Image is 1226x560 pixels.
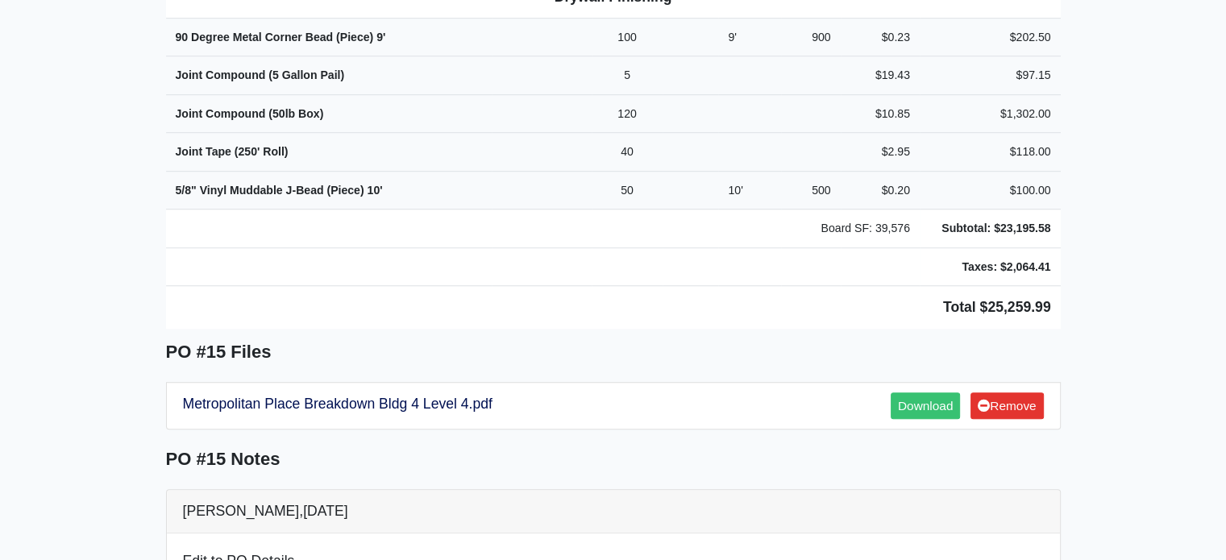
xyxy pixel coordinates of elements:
[920,247,1061,286] td: Taxes: $2,064.41
[841,56,920,95] td: $19.43
[176,31,386,44] strong: 90 Degree Metal Corner Bead (Piece)
[841,18,920,56] td: $0.23
[368,184,383,197] span: 10'
[592,94,663,133] td: 120
[728,184,742,197] span: 10'
[166,342,1061,363] h5: PO #15 Files
[303,503,347,519] span: [DATE]
[841,171,920,209] td: $0.20
[891,392,960,419] a: Download
[592,18,663,56] td: 100
[781,18,840,56] td: 900
[166,286,1061,329] td: Total $25,259.99
[166,449,1061,470] h5: PO #15 Notes
[592,171,663,209] td: 50
[176,107,324,120] strong: Joint Compound (50lb Box)
[592,133,663,172] td: 40
[970,392,1043,419] a: Remove
[376,31,385,44] span: 9'
[167,490,1060,533] div: [PERSON_NAME],
[781,171,840,209] td: 500
[183,396,492,412] a: Metropolitan Place Breakdown Bldg 4 Level 4.pdf
[920,56,1061,95] td: $97.15
[920,133,1061,172] td: $118.00
[841,94,920,133] td: $10.85
[920,209,1061,248] td: Subtotal: $23,195.58
[920,94,1061,133] td: $1,302.00
[920,171,1061,209] td: $100.00
[592,56,663,95] td: 5
[841,133,920,172] td: $2.95
[176,184,383,197] strong: 5/8" Vinyl Muddable J-Bead (Piece)
[728,31,737,44] span: 9'
[821,222,909,234] span: Board SF: 39,576
[920,18,1061,56] td: $202.50
[176,145,289,158] strong: Joint Tape (250' Roll)
[176,68,345,81] strong: Joint Compound (5 Gallon Pail)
